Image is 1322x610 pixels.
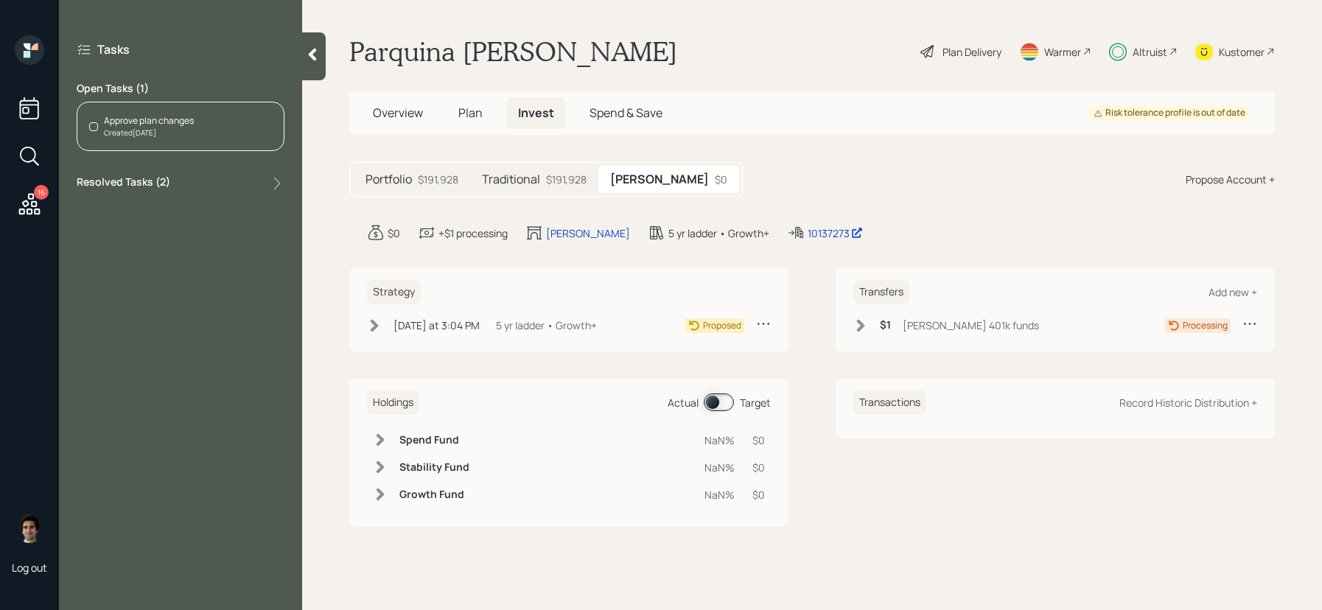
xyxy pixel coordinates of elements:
h6: $1 [880,319,891,332]
div: Add new + [1209,285,1257,299]
div: [PERSON_NAME] 401k funds [903,318,1039,333]
label: Resolved Tasks ( 2 ) [77,175,170,192]
div: Risk tolerance profile is out of date [1094,107,1245,119]
div: NaN% [704,460,735,475]
div: Kustomer [1219,44,1265,60]
div: Proposed [703,319,741,332]
h6: Holdings [367,390,419,415]
div: 5 yr ladder • Growth+ [496,318,597,333]
div: $0 [752,487,765,502]
div: +$1 processing [438,225,508,241]
label: Tasks [97,41,130,57]
h1: Parquina [PERSON_NAME] [349,35,677,68]
div: NaN% [704,487,735,502]
h6: Stability Fund [399,461,469,474]
h5: Traditional [482,172,540,186]
div: Altruist [1133,44,1167,60]
div: Approve plan changes [104,114,194,127]
div: Record Historic Distribution + [1119,396,1257,410]
div: 10137273 [808,225,863,241]
div: Propose Account + [1186,172,1275,187]
span: Invest [518,105,554,121]
div: [DATE] at 3:04 PM [394,318,480,333]
div: Plan Delivery [942,44,1001,60]
div: 5 yr ladder • Growth+ [668,225,769,241]
h6: Spend Fund [399,434,469,446]
div: $191,928 [546,172,587,187]
div: $0 [388,225,400,241]
div: $0 [752,432,765,448]
label: Open Tasks ( 1 ) [77,81,284,96]
span: Overview [373,105,423,121]
div: $0 [752,460,765,475]
h6: Transfers [853,280,909,304]
h6: Growth Fund [399,488,469,501]
div: Created [DATE] [104,127,194,139]
div: Actual [668,395,699,410]
img: harrison-schaefer-headshot-2.png [15,513,44,543]
div: $191,928 [418,172,458,187]
h6: Strategy [367,280,421,304]
h5: [PERSON_NAME] [610,172,709,186]
div: NaN% [704,432,735,448]
h6: Transactions [853,390,926,415]
div: Log out [12,561,47,575]
span: Plan [458,105,483,121]
div: 16 [34,185,49,200]
div: Target [740,395,771,410]
div: Warmer [1044,44,1081,60]
div: $0 [715,172,727,187]
span: Spend & Save [590,105,662,121]
div: Processing [1183,319,1228,332]
h5: Portfolio [366,172,412,186]
div: [PERSON_NAME] [546,225,630,241]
